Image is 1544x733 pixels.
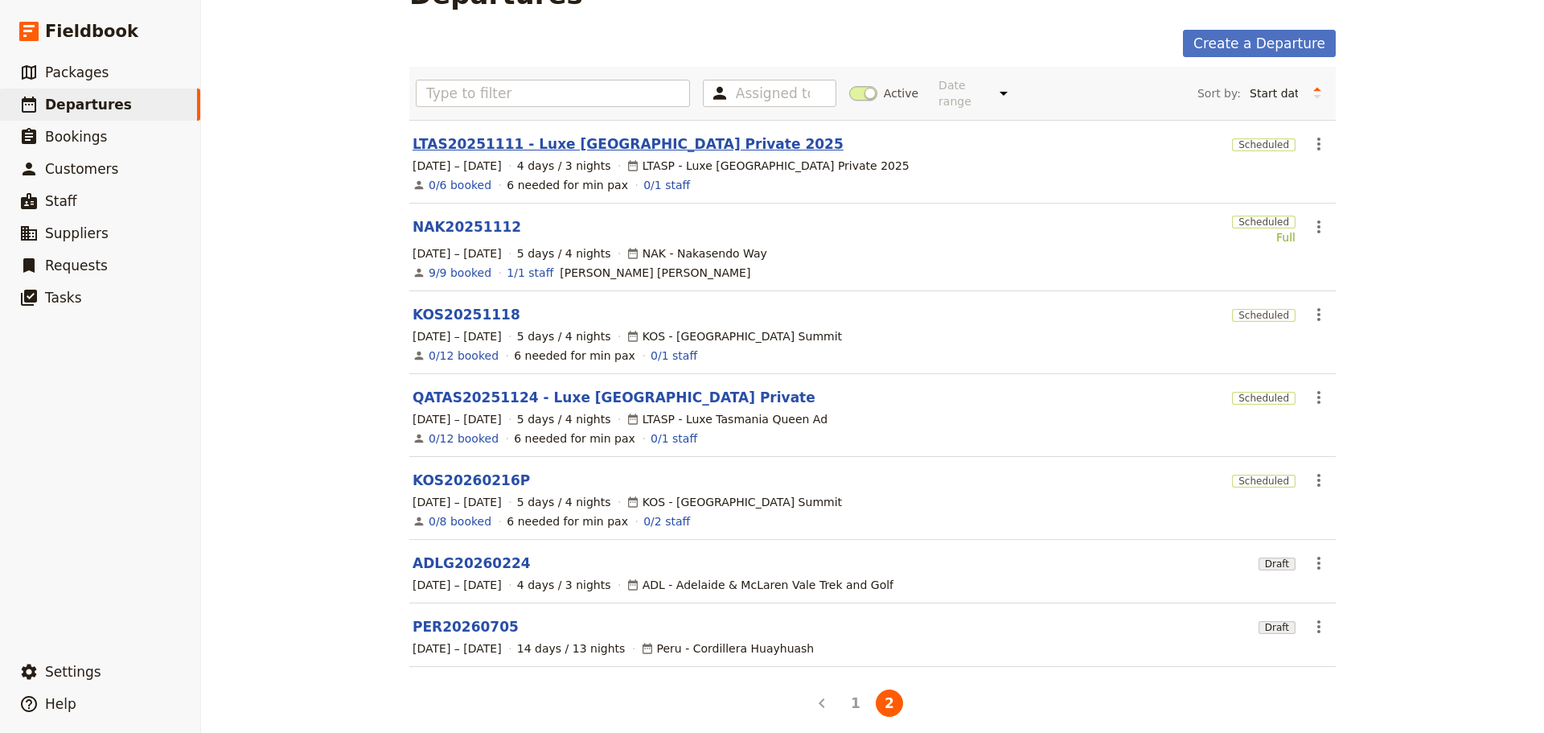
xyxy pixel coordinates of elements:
a: KOS20251118 [413,305,520,324]
span: [DATE] – [DATE] [413,328,502,344]
span: 4 days / 3 nights [517,158,611,174]
button: 2 [876,690,903,717]
a: 0/1 staff [651,348,697,364]
div: ADL - Adelaide & McLaren Vale Trek and Golf [626,577,893,593]
span: [DATE] – [DATE] [413,245,502,261]
span: [DATE] – [DATE] [413,158,502,174]
span: [DATE] – [DATE] [413,411,502,427]
input: Type to filter [416,80,690,107]
span: [DATE] – [DATE] [413,494,502,510]
span: Packages [45,64,109,80]
span: [DATE] – [DATE] [413,577,502,593]
a: 0/2 staff [643,513,690,529]
span: Draft [1259,621,1296,634]
span: Tasks [45,290,82,306]
span: 5 days / 4 nights [517,245,611,261]
span: Scheduled [1232,216,1296,229]
div: 6 needed for min pax [514,348,635,364]
div: LTASP - Luxe Tasmania Queen Ad [626,411,827,427]
div: NAK - Nakasendo Way [626,245,767,261]
span: Draft [1259,558,1296,570]
div: Full [1232,229,1296,245]
div: KOS - [GEOGRAPHIC_DATA] Summit [626,328,842,344]
a: View the bookings for this departure [429,513,491,529]
a: 0/1 staff [643,177,690,193]
div: 6 needed for min pax [507,177,628,193]
a: LTAS20251111 - Luxe [GEOGRAPHIC_DATA] Private 2025 [413,134,844,154]
span: 4 days / 3 nights [517,577,611,593]
span: Suppliers [45,225,109,241]
a: 0/1 staff [651,430,697,447]
a: 1/1 staff [507,265,553,281]
button: 1 [842,690,869,717]
span: 5 days / 4 nights [517,494,611,510]
button: Actions [1305,130,1333,158]
div: Peru - Cordillera Huayhuash [641,640,815,657]
span: Frith Hudson Graham [560,265,750,281]
button: Actions [1305,301,1333,328]
span: Active [884,85,918,101]
input: Assigned to [736,84,810,103]
span: 14 days / 13 nights [517,640,626,657]
span: Scheduled [1232,138,1296,151]
div: 6 needed for min pax [507,513,628,529]
span: Bookings [45,129,107,145]
a: Create a Departure [1183,30,1336,57]
div: LTASP - Luxe [GEOGRAPHIC_DATA] Private 2025 [626,158,910,174]
button: Actions [1305,467,1333,494]
span: 5 days / 4 nights [517,328,611,344]
span: Staff [45,193,77,209]
button: Actions [1305,384,1333,411]
span: Customers [45,161,118,177]
button: Actions [1305,213,1333,241]
button: Actions [1305,550,1333,577]
span: Scheduled [1232,309,1296,322]
span: 5 days / 4 nights [517,411,611,427]
a: KOS20260216P [413,471,530,490]
a: QATAS20251124 - Luxe [GEOGRAPHIC_DATA] Private [413,388,815,407]
a: View the bookings for this departure [429,430,499,447]
span: Sort by: [1197,85,1241,101]
span: Help [45,696,76,712]
a: View the bookings for this departure [429,265,491,281]
button: Change sort direction [1305,81,1329,105]
span: Requests [45,257,108,274]
a: PER20260705 [413,617,519,636]
select: Sort by: [1242,81,1305,105]
ul: Pagination [805,686,940,720]
button: Back [808,690,836,717]
a: ADLG20260224 [413,554,531,573]
span: Fieldbook [45,19,138,43]
div: 6 needed for min pax [514,430,635,447]
a: View the bookings for this departure [429,348,499,364]
span: Scheduled [1232,475,1296,488]
span: [DATE] – [DATE] [413,640,502,657]
span: Settings [45,664,101,680]
button: Actions [1305,613,1333,640]
a: NAK20251112 [413,217,521,237]
a: View the bookings for this departure [429,177,491,193]
span: Scheduled [1232,392,1296,405]
div: KOS - [GEOGRAPHIC_DATA] Summit [626,494,842,510]
span: Departures [45,97,132,113]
